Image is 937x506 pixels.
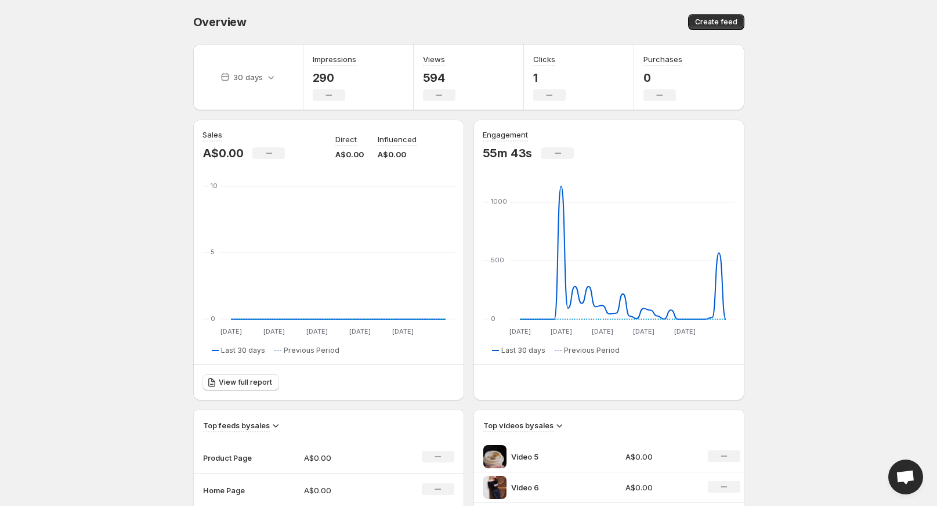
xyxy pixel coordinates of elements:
text: 1000 [491,197,507,205]
p: 0 [643,71,682,85]
div: Open chat [888,460,923,494]
text: [DATE] [349,327,370,335]
p: 30 days [233,71,263,83]
p: Product Page [203,452,261,464]
text: 500 [491,256,504,264]
text: [DATE] [550,327,571,335]
text: [DATE] [509,327,530,335]
h3: Top feeds by sales [203,420,270,431]
p: 55m 43s [483,146,533,160]
img: Video 5 [483,445,507,468]
span: Previous Period [284,346,339,355]
p: Video 5 [511,451,598,462]
h3: Engagement [483,129,528,140]
span: View full report [219,378,272,387]
span: Create feed [695,17,737,27]
p: A$0.00 [625,451,694,462]
text: [DATE] [220,327,241,335]
img: Video 6 [483,476,507,499]
span: Overview [193,15,247,29]
p: 1 [533,71,566,85]
p: A$0.00 [378,149,417,160]
p: Video 6 [511,482,598,493]
h3: Impressions [313,53,356,65]
text: [DATE] [591,327,613,335]
text: [DATE] [263,327,284,335]
p: Influenced [378,133,417,145]
text: [DATE] [632,327,654,335]
h3: Views [423,53,445,65]
text: [DATE] [674,327,695,335]
p: Direct [335,133,357,145]
span: Last 30 days [501,346,545,355]
text: 0 [491,315,495,323]
text: [DATE] [306,327,327,335]
text: 5 [211,248,215,256]
text: [DATE] [392,327,413,335]
h3: Purchases [643,53,682,65]
text: 0 [211,315,215,323]
h3: Clicks [533,53,555,65]
p: A$0.00 [335,149,364,160]
h3: Sales [202,129,222,140]
p: Home Page [203,485,261,496]
p: A$0.00 [304,485,386,496]
button: Create feed [688,14,744,30]
a: View full report [202,374,279,391]
h3: Top videos by sales [483,420,553,431]
span: Last 30 days [221,346,265,355]
p: A$0.00 [625,482,694,493]
p: A$0.00 [304,452,386,464]
text: 10 [211,182,218,190]
span: Previous Period [564,346,620,355]
p: 290 [313,71,356,85]
p: 594 [423,71,455,85]
p: A$0.00 [202,146,244,160]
